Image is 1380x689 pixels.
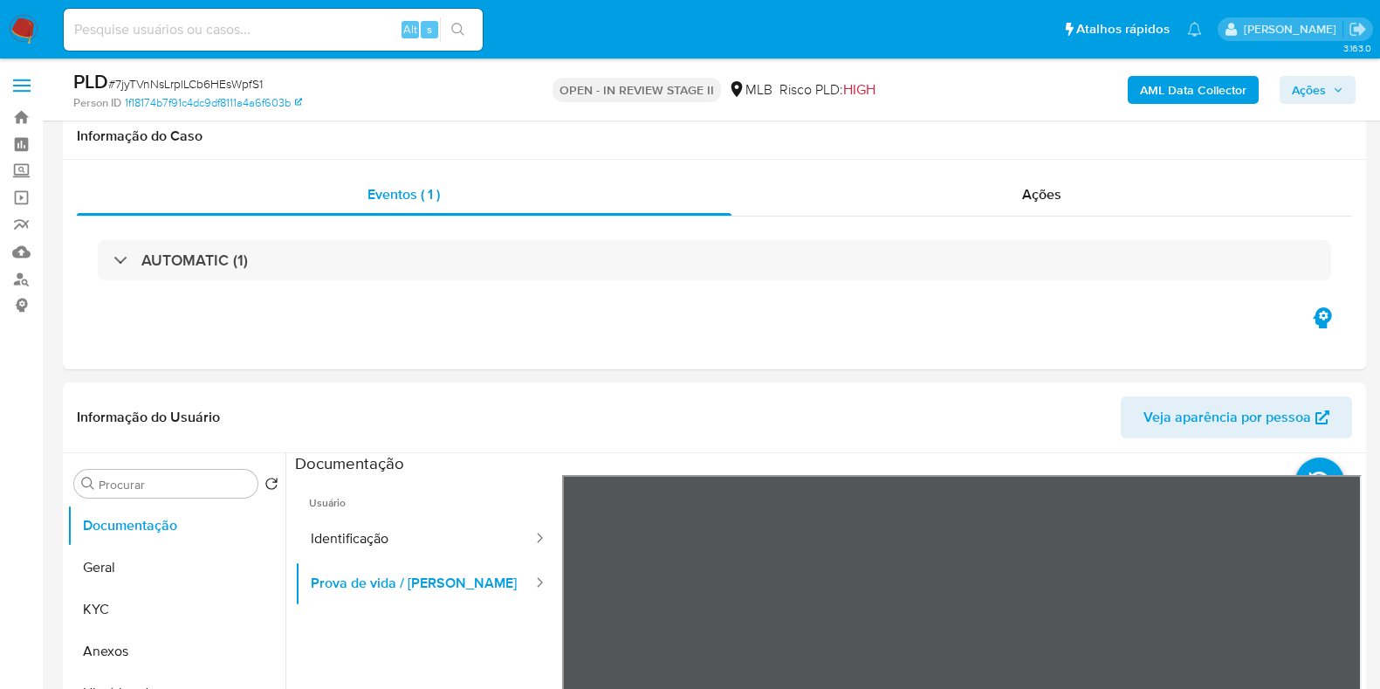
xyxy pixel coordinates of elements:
[1187,22,1202,37] a: Notificações
[1280,76,1356,104] button: Ações
[125,95,302,111] a: 1f18174b7f91c4dc9df8111a4a6f603b
[77,127,1352,145] h1: Informação do Caso
[553,78,721,102] p: OPEN - IN REVIEW STAGE II
[1076,20,1170,38] span: Atalhos rápidos
[1349,20,1367,38] a: Sair
[81,477,95,491] button: Procurar
[1244,21,1342,38] p: jonathan.shikay@mercadolivre.com
[440,17,476,42] button: search-icon
[73,67,108,95] b: PLD
[1140,76,1246,104] b: AML Data Collector
[98,240,1331,280] div: AUTOMATIC (1)
[77,409,220,426] h1: Informação do Usuário
[843,79,875,100] span: HIGH
[67,547,285,589] button: Geral
[108,75,263,93] span: # 7jyTVnNsLrplLCb6HEsWpfS1
[1121,396,1352,438] button: Veja aparência por pessoa
[73,95,121,111] b: Person ID
[264,477,278,496] button: Retornar ao pedido padrão
[1128,76,1259,104] button: AML Data Collector
[67,505,285,547] button: Documentação
[64,18,483,41] input: Pesquise usuários ou casos...
[1292,76,1326,104] span: Ações
[728,80,772,100] div: MLB
[99,477,251,493] input: Procurar
[1022,184,1061,204] span: Ações
[367,184,440,204] span: Eventos ( 1 )
[67,589,285,630] button: KYC
[141,251,248,270] h3: AUTOMATIC (1)
[427,21,432,38] span: s
[779,80,875,100] span: Risco PLD:
[67,630,285,672] button: Anexos
[1143,396,1311,438] span: Veja aparência por pessoa
[403,21,417,38] span: Alt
